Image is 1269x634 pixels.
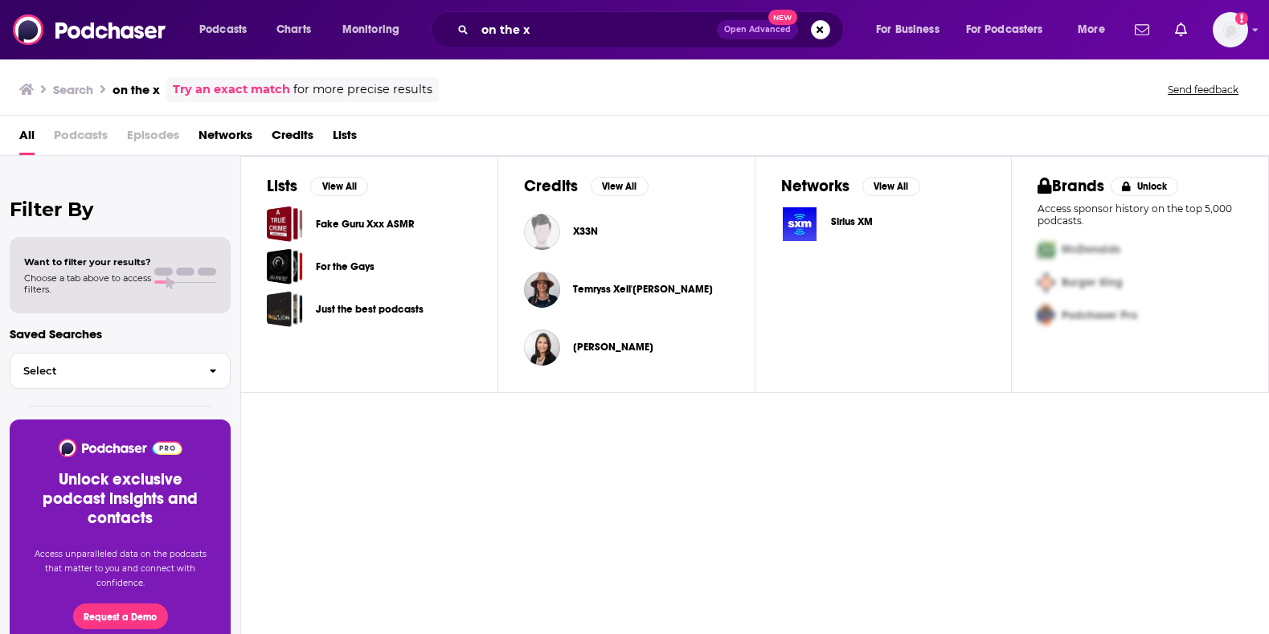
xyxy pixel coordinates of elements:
[10,198,231,221] h2: Filter By
[199,122,252,155] a: Networks
[524,214,560,250] img: X33N
[1163,83,1243,96] button: Send feedback
[865,17,960,43] button: open menu
[524,176,649,196] a: CreditsView All
[524,206,729,257] button: X33NX33N
[53,82,93,97] h3: Search
[573,225,598,238] a: X33N
[524,321,729,373] button: Ximena BustilloXimena Bustillo
[54,122,108,155] span: Podcasts
[475,17,717,43] input: Search podcasts, credits, & more...
[276,18,311,41] span: Charts
[768,10,797,25] span: New
[717,20,798,39] button: Open AdvancedNew
[127,122,179,155] span: Episodes
[267,206,303,242] a: Fake Guru Xxx ASMR
[10,353,231,389] button: Select
[24,256,151,268] span: Want to filter your results?
[113,82,160,97] h3: on the x
[573,283,713,296] span: Temryss Xeli'[PERSON_NAME]
[1066,17,1125,43] button: open menu
[1062,243,1120,256] span: McDonalds
[966,18,1043,41] span: For Podcasters
[862,177,920,196] button: View All
[591,177,649,196] button: View All
[29,547,211,591] p: Access unparalleled data on the podcasts that matter to you and connect with confidence.
[724,26,791,34] span: Open Advanced
[272,122,313,155] a: Credits
[1213,12,1248,47] button: Show profile menu
[1235,12,1248,25] svg: Add a profile image
[333,122,357,155] a: Lists
[1038,202,1242,227] p: Access sponsor history on the top 5,000 podcasts.
[1169,16,1193,43] a: Show notifications dropdown
[342,18,399,41] span: Monitoring
[1062,276,1123,289] span: Burger King
[10,326,231,342] p: Saved Searches
[781,176,920,196] a: NetworksView All
[956,17,1066,43] button: open menu
[1031,266,1062,299] img: Second Pro Logo
[188,17,268,43] button: open menu
[1213,12,1248,47] img: User Profile
[29,470,211,528] h3: Unlock exclusive podcast insights and contacts
[316,258,375,276] a: For the Gays
[573,341,653,354] a: Ximena Bustillo
[1031,299,1062,332] img: Third Pro Logo
[1031,233,1062,266] img: First Pro Logo
[24,272,151,295] span: Choose a tab above to access filters.
[1062,309,1137,322] span: Podchaser Pro
[293,80,432,99] span: for more precise results
[10,366,196,376] span: Select
[781,176,849,196] h2: Networks
[19,122,35,155] a: All
[267,248,303,284] a: For the Gays
[1038,176,1104,196] h2: Brands
[524,329,560,366] img: Ximena Bustillo
[446,11,859,48] div: Search podcasts, credits, & more...
[266,17,321,43] a: Charts
[310,177,368,196] button: View All
[831,215,873,228] span: Sirius XM
[524,272,560,308] img: Temryss Xeli'tia Lane
[524,176,578,196] h2: Credits
[173,80,290,99] a: Try an exact match
[1213,12,1248,47] span: Logged in as AutumnKatie
[331,17,420,43] button: open menu
[57,439,183,457] img: Podchaser - Follow, Share and Rate Podcasts
[13,14,167,45] img: Podchaser - Follow, Share and Rate Podcasts
[573,283,713,296] a: Temryss Xeli'tia Lane
[267,176,368,196] a: ListsView All
[573,341,653,354] span: [PERSON_NAME]
[524,264,729,315] button: Temryss Xeli'tia LaneTemryss Xeli'tia Lane
[73,603,168,629] button: Request a Demo
[316,215,415,233] a: Fake Guru Xxx ASMR
[1078,18,1105,41] span: More
[1128,16,1156,43] a: Show notifications dropdown
[876,18,939,41] span: For Business
[199,18,247,41] span: Podcasts
[781,206,986,243] a: Sirius XM logoSirius XM
[267,291,303,327] a: Just the best podcasts
[1111,177,1179,196] button: Unlock
[781,206,818,243] img: Sirius XM logo
[316,301,424,318] a: Just the best podcasts
[267,176,297,196] h2: Lists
